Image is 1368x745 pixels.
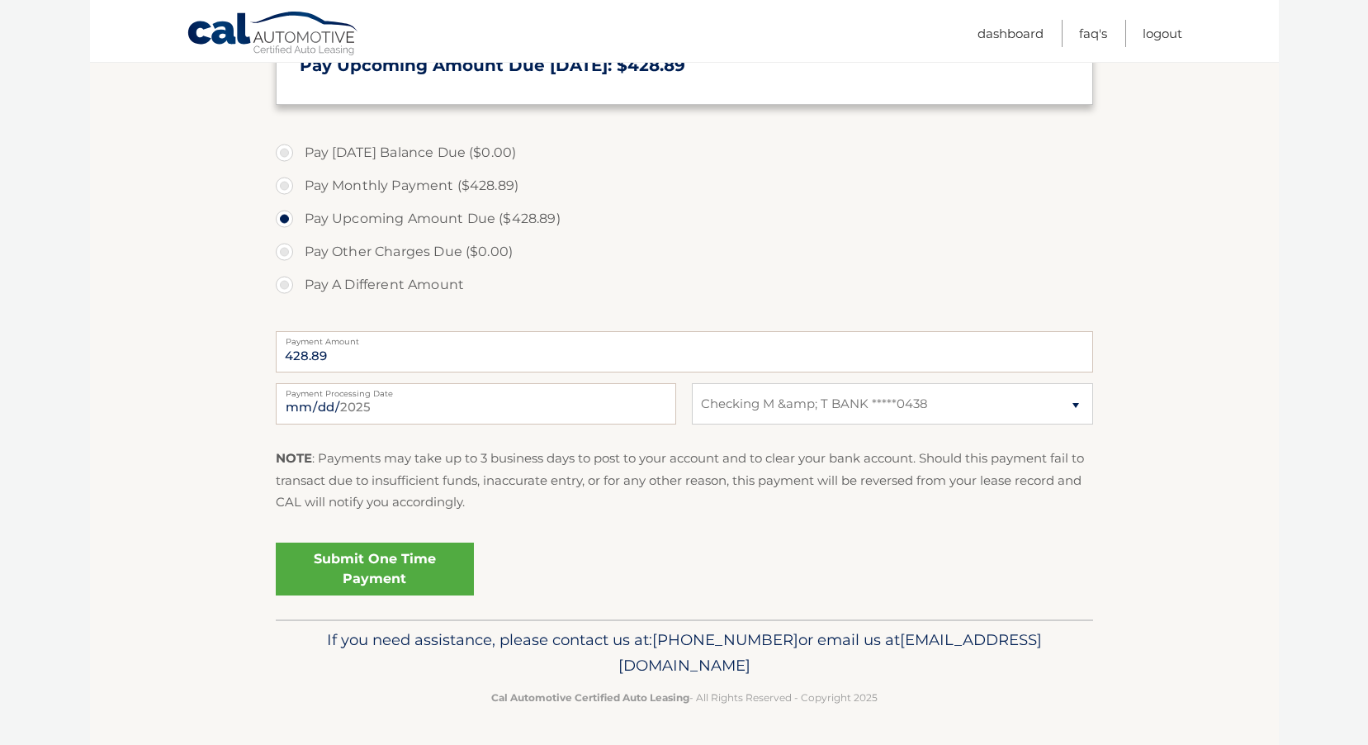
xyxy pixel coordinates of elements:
[276,136,1093,169] label: Pay [DATE] Balance Due ($0.00)
[276,235,1093,268] label: Pay Other Charges Due ($0.00)
[1143,20,1182,47] a: Logout
[276,169,1093,202] label: Pay Monthly Payment ($428.89)
[286,689,1082,706] p: - All Rights Reserved - Copyright 2025
[276,543,474,596] a: Submit One Time Payment
[276,202,1093,235] label: Pay Upcoming Amount Due ($428.89)
[276,450,312,466] strong: NOTE
[977,20,1044,47] a: Dashboard
[286,627,1082,680] p: If you need assistance, please contact us at: or email us at
[276,383,676,396] label: Payment Processing Date
[276,383,676,425] input: Payment Date
[1079,20,1107,47] a: FAQ's
[276,331,1093,372] input: Payment Amount
[276,331,1093,344] label: Payment Amount
[300,55,1069,76] h3: Pay Upcoming Amount Due [DATE]: $428.89
[276,448,1093,513] p: : Payments may take up to 3 business days to post to your account and to clear your bank account....
[276,268,1093,301] label: Pay A Different Amount
[187,11,360,59] a: Cal Automotive
[491,691,689,704] strong: Cal Automotive Certified Auto Leasing
[652,630,798,649] span: [PHONE_NUMBER]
